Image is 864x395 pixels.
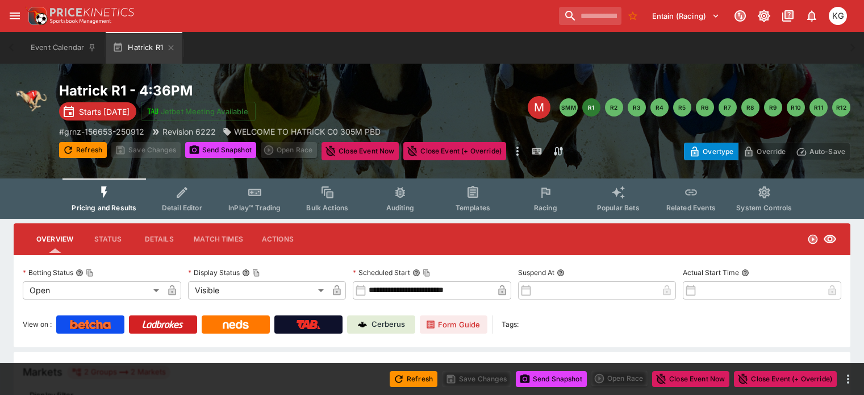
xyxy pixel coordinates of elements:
div: WELCOME TO HATRICK C0 305M PBD [223,126,381,138]
button: Hatrick R1 [106,32,182,64]
button: R4 [650,98,669,117]
p: Revision 6222 [162,126,216,138]
button: Copy To Clipboard [423,269,431,277]
img: Betcha [70,320,111,329]
label: View on : [23,315,52,334]
button: Betting StatusCopy To Clipboard [76,269,84,277]
label: Tags: [502,315,519,334]
button: Close Event (+ Override) [403,142,506,160]
button: Send Snapshot [516,371,587,387]
button: Kevin Gutschlag [825,3,850,28]
button: R7 [719,98,737,117]
nav: pagination navigation [560,98,850,117]
button: Send Snapshot [185,142,256,158]
span: System Controls [736,203,792,212]
div: split button [591,371,648,386]
button: open drawer [5,6,25,26]
button: Overtype [684,143,738,160]
img: TabNZ [297,320,320,329]
div: Event type filters [62,178,801,219]
div: Visible [188,281,328,300]
button: Event Calendar [24,32,103,64]
div: Start From [684,143,850,160]
img: Sportsbook Management [50,19,111,24]
img: PriceKinetics [50,8,134,16]
button: R12 [832,98,850,117]
input: search [559,7,621,25]
div: Edit Meeting [528,96,550,119]
img: Cerberus [358,320,367,329]
button: Connected to PK [730,6,750,26]
span: Bulk Actions [306,203,348,212]
button: SMM [560,98,578,117]
button: Copy To Clipboard [252,269,260,277]
span: InPlay™ Trading [228,203,281,212]
img: PriceKinetics Logo [25,5,48,27]
span: Related Events [666,203,716,212]
p: Suspend At [518,268,554,277]
svg: Visible [823,232,837,246]
p: WELCOME TO HATRICK C0 305M PBD [234,126,381,138]
span: Detail Editor [162,203,202,212]
span: Auditing [386,203,414,212]
button: Close Event Now [652,371,729,387]
button: Status [82,226,133,253]
button: Display StatusCopy To Clipboard [242,269,250,277]
span: Popular Bets [597,203,640,212]
button: Select Tenant [645,7,727,25]
button: Copy To Clipboard [86,269,94,277]
p: Starts [DATE] [79,106,130,118]
button: Close Event (+ Override) [734,371,837,387]
button: Close Event Now [322,142,399,160]
p: Auto-Save [809,145,845,157]
button: Auto-Save [791,143,850,160]
div: Kevin Gutschlag [829,7,847,25]
img: greyhound_racing.png [14,82,50,118]
h2: Copy To Clipboard [59,82,521,99]
span: Racing [534,203,557,212]
button: more [511,142,524,160]
p: Override [757,145,786,157]
button: Refresh [390,371,437,387]
button: R8 [741,98,759,117]
button: more [841,372,855,386]
p: Overtype [703,145,733,157]
img: Ladbrokes [142,320,183,329]
p: Display Status [188,268,240,277]
div: Open [23,281,163,300]
button: Suspend At [557,269,565,277]
p: Cerberus [372,319,405,330]
button: R5 [673,98,691,117]
button: Actual Start Time [741,269,749,277]
a: Cerberus [347,315,415,334]
button: Details [133,226,185,253]
button: R3 [628,98,646,117]
button: R1 [582,98,600,117]
p: Betting Status [23,268,73,277]
button: Jetbet Meeting Available [141,102,256,121]
span: Pricing and Results [72,203,136,212]
button: Actions [252,226,303,253]
button: No Bookmarks [624,7,642,25]
button: R10 [787,98,805,117]
span: Templates [456,203,490,212]
p: Copy To Clipboard [59,126,144,138]
button: Documentation [778,6,798,26]
div: split button [261,142,317,158]
button: R9 [764,98,782,117]
button: Match Times [185,226,252,253]
img: jetbet-logo.svg [147,106,158,117]
img: Neds [223,320,248,329]
p: Actual Start Time [683,268,739,277]
svg: Open [807,234,819,245]
button: Override [738,143,791,160]
button: Toggle light/dark mode [754,6,774,26]
button: Notifications [802,6,822,26]
p: Scheduled Start [353,268,410,277]
button: R2 [605,98,623,117]
a: Form Guide [420,315,487,334]
button: R11 [809,98,828,117]
button: Overview [27,226,82,253]
button: Scheduled StartCopy To Clipboard [412,269,420,277]
button: R6 [696,98,714,117]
